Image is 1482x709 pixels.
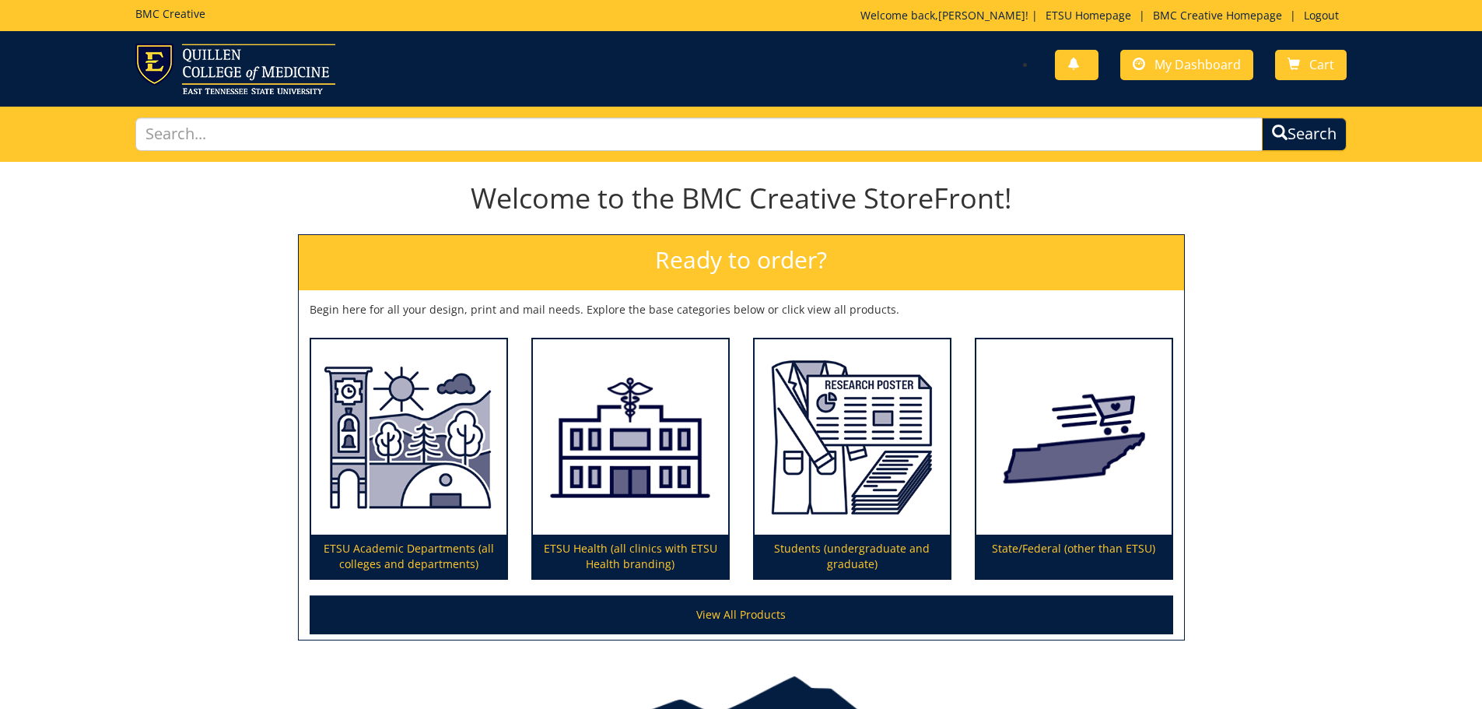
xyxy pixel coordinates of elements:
h2: Ready to order? [299,235,1184,290]
h1: Welcome to the BMC Creative StoreFront! [298,183,1185,214]
p: State/Federal (other than ETSU) [976,535,1172,578]
a: Cart [1275,50,1347,80]
a: ETSU Homepage [1038,8,1139,23]
a: BMC Creative Homepage [1145,8,1290,23]
img: State/Federal (other than ETSU) [976,339,1172,535]
a: View All Products [310,595,1173,634]
img: ETSU Academic Departments (all colleges and departments) [311,339,506,535]
img: ETSU Health (all clinics with ETSU Health branding) [533,339,728,535]
button: Search [1262,118,1347,151]
a: ETSU Health (all clinics with ETSU Health branding) [533,339,728,579]
a: ETSU Academic Departments (all colleges and departments) [311,339,506,579]
span: My Dashboard [1154,56,1241,73]
span: Cart [1309,56,1334,73]
p: ETSU Health (all clinics with ETSU Health branding) [533,535,728,578]
a: State/Federal (other than ETSU) [976,339,1172,579]
p: Begin here for all your design, print and mail needs. Explore the base categories below or click ... [310,302,1173,318]
input: Search... [135,118,1263,151]
a: Logout [1296,8,1347,23]
a: My Dashboard [1120,50,1253,80]
img: Students (undergraduate and graduate) [755,339,950,535]
img: ETSU logo [135,44,335,94]
p: Welcome back, ! | | | [860,8,1347,23]
a: [PERSON_NAME] [938,8,1025,23]
p: Students (undergraduate and graduate) [755,535,950,578]
p: ETSU Academic Departments (all colleges and departments) [311,535,506,578]
a: Students (undergraduate and graduate) [755,339,950,579]
h5: BMC Creative [135,8,205,19]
